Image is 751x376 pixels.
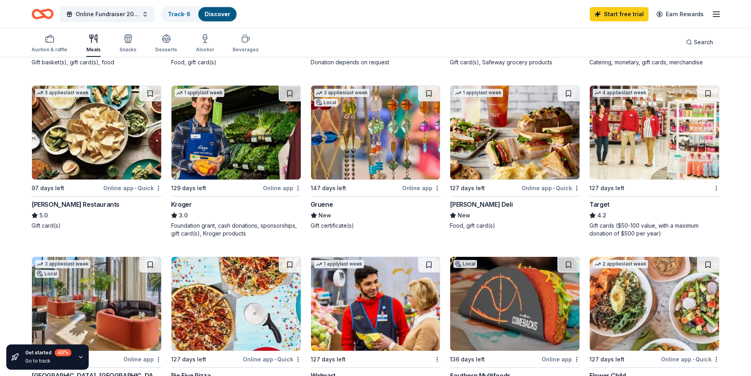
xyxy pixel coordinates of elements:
div: Gift certificate(s) [311,222,441,230]
div: Go to track [25,358,71,364]
div: 1 apply last week [453,89,503,97]
a: Track· 6 [168,11,190,17]
button: Alcohol [196,31,214,57]
div: Snacks [119,47,136,53]
div: Meals [86,47,101,53]
button: Meals [86,31,101,57]
a: Discover [205,11,230,17]
a: Image for Gruene3 applieslast weekLocal147 days leftOnline appGrueneNewGift certificate(s) [311,85,441,230]
div: 136 days left [450,355,485,364]
button: Search [680,34,719,50]
div: Alcohol [196,47,214,53]
img: Image for Gruene [311,86,440,180]
div: Food, gift card(s) [450,222,580,230]
a: Image for Kroger1 applylast week129 days leftOnline appKroger3.0Foundation grant, cash donations,... [171,85,301,238]
div: 127 days left [450,183,485,193]
div: Online app [402,183,440,193]
span: 4.2 [597,211,606,220]
span: • [693,356,694,363]
div: Online app [542,354,580,364]
a: Image for Pappas Restaurants3 applieslast week97 days leftOnline app•Quick[PERSON_NAME] Restauran... [32,85,162,230]
div: Beverages [233,47,259,53]
img: Image for McAlister's Deli [450,86,580,180]
div: Online app [263,183,301,193]
div: 40 % [55,349,71,356]
div: Online app [123,354,162,364]
div: 127 days left [311,355,346,364]
a: Image for Target4 applieslast week127 days leftTarget4.2Gift cards ($50-100 value, with a maximum... [589,85,719,238]
img: Image for Flower Child [590,257,719,351]
img: Image for Walmart [311,257,440,351]
button: Track· 6Discover [161,6,237,22]
a: Start free trial [590,7,649,21]
div: Online app Quick [522,183,580,193]
div: 147 days left [311,183,346,193]
span: • [274,356,276,363]
span: 5.0 [39,211,48,220]
div: Kroger [171,200,192,209]
img: Image for Target [590,86,719,180]
div: Catering, monetary, gift cards, merchandise [589,58,719,66]
div: Gift basket(s), gift card(s), food [32,58,162,66]
img: Image for Southern Multifoods [450,257,580,351]
span: 3.0 [179,211,188,220]
div: Desserts [155,47,177,53]
div: Online app Quick [243,354,301,364]
div: [PERSON_NAME] Deli [450,200,512,209]
div: 3 applies last week [35,260,90,268]
div: 1 apply last week [314,260,364,268]
div: 127 days left [589,183,624,193]
div: 129 days left [171,183,206,193]
div: [PERSON_NAME] Restaurants [32,200,119,209]
div: Foundation grant, cash donations, sponsorships, gift card(s), Kroger products [171,222,301,238]
div: 3 applies last week [314,89,369,97]
div: Local [314,99,338,107]
div: Get started [25,349,71,356]
div: 97 days left [32,183,64,193]
a: Earn Rewards [652,7,708,21]
button: Snacks [119,31,136,57]
div: 1 apply last week [175,89,224,97]
div: 4 applies last week [593,89,648,97]
span: Online Fundraiser 2026 [76,9,139,19]
span: • [553,185,555,191]
div: 3 applies last week [35,89,90,97]
img: Image for Crescent Hotel, Fort Worth [32,257,161,351]
img: Image for Pappas Restaurants [32,86,161,180]
div: Donation depends on request [311,58,441,66]
div: Gift card(s), Safeway grocery products [450,58,580,66]
span: New [458,211,470,220]
img: Image for Pie Five Pizza [171,257,301,351]
span: • [135,185,136,191]
button: Auction & raffle [32,31,67,57]
button: Desserts [155,31,177,57]
div: 127 days left [171,355,206,364]
img: Image for Kroger [171,86,301,180]
a: Home [32,5,54,23]
a: Image for McAlister's Deli1 applylast week127 days leftOnline app•Quick[PERSON_NAME] DeliNewFood,... [450,85,580,230]
div: Local [453,260,477,268]
div: Gift cards ($50-100 value, with a maximum donation of $500 per year) [589,222,719,238]
span: New [319,211,331,220]
div: Auction & raffle [32,47,67,53]
div: 2 applies last week [593,260,648,268]
button: Beverages [233,31,259,57]
div: Gruene [311,200,333,209]
button: Online Fundraiser 2026 [60,6,155,22]
span: Search [694,37,713,47]
div: Online app Quick [103,183,162,193]
div: Local [35,270,59,278]
div: Food, gift card(s) [171,58,301,66]
div: Gift card(s) [32,222,162,230]
div: Online app Quick [661,354,719,364]
div: 127 days left [589,355,624,364]
div: Target [589,200,609,209]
